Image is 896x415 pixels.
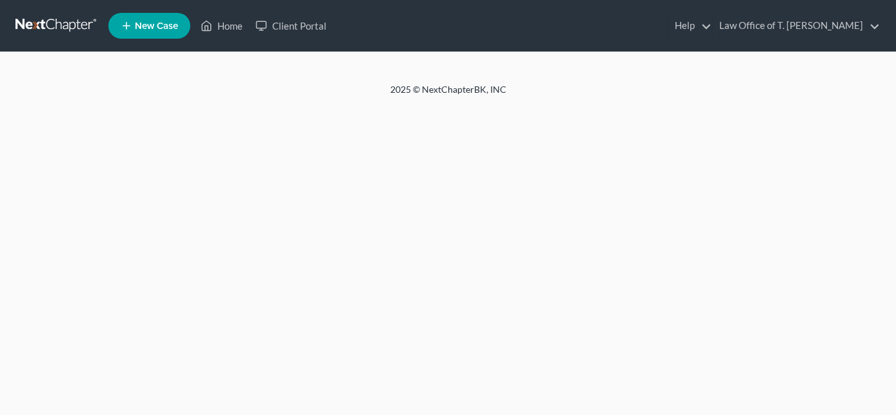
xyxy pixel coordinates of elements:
a: Client Portal [249,14,333,37]
a: Law Office of T. [PERSON_NAME] [713,14,880,37]
a: Help [668,14,712,37]
new-legal-case-button: New Case [108,13,190,39]
div: 2025 © NextChapterBK, INC [81,83,816,106]
a: Home [194,14,249,37]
